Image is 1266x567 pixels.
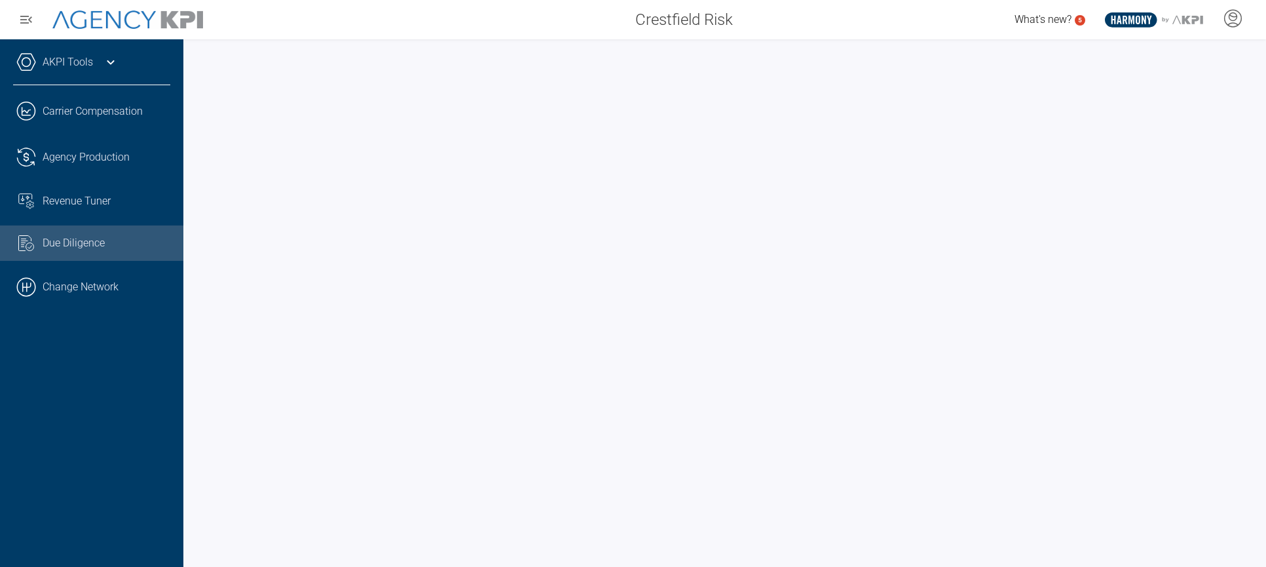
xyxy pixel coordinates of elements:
span: Due Diligence [43,235,105,251]
span: Crestfield Risk [635,8,733,31]
a: 5 [1075,15,1085,26]
span: Agency Production [43,149,130,165]
a: AKPI Tools [43,54,93,70]
img: AgencyKPI [52,10,203,29]
span: Revenue Tuner [43,193,111,209]
span: What's new? [1015,13,1071,26]
text: 5 [1078,16,1082,24]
